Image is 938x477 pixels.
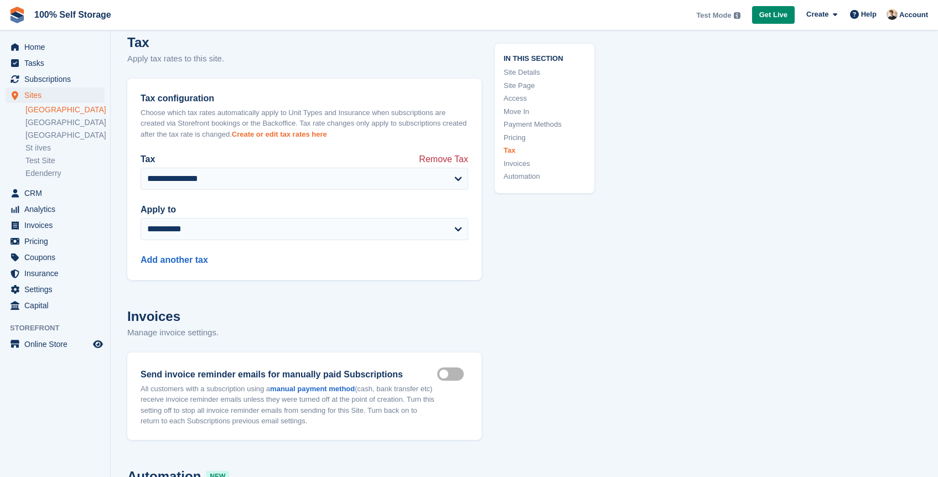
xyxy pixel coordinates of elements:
[141,107,468,140] p: Choose which tax rates automatically apply to Unit Types and Insurance when subscriptions are cre...
[127,326,481,339] p: Manage invoice settings.
[419,153,468,164] span: Remove Tax
[141,383,437,427] p: All customers with a subscription using a (cash, bank transfer etc) receive invoice reminder emai...
[24,217,91,233] span: Invoices
[10,323,110,334] span: Storefront
[24,266,91,281] span: Insurance
[141,92,468,105] div: Tax configuration
[504,171,585,182] a: Automation
[127,307,481,326] h2: Invoices
[24,185,91,201] span: CRM
[6,87,105,103] a: menu
[270,385,355,393] a: manual payment method
[24,336,91,352] span: Online Store
[6,266,105,281] a: menu
[141,203,468,216] label: Apply to
[6,336,105,352] a: menu
[6,250,105,265] a: menu
[24,201,91,217] span: Analytics
[696,10,731,21] span: Test Mode
[141,368,437,381] label: Send invoice reminder emails for manually paid Subscriptions
[504,158,585,169] a: Invoices
[504,80,585,91] a: Site Page
[9,7,25,23] img: stora-icon-8386f47178a22dfd0bd8f6a31ec36ba5ce8667c1dd55bd0f319d3a0aa187defe.svg
[437,374,468,375] label: Manual invoice mailers on
[752,6,795,24] a: Get Live
[504,52,585,63] span: In this section
[25,105,105,115] a: [GEOGRAPHIC_DATA]
[6,217,105,233] a: menu
[6,282,105,297] a: menu
[141,240,468,267] div: Add another tax
[887,9,898,20] img: Oliver
[504,93,585,104] a: Access
[24,87,91,103] span: Sites
[6,71,105,87] a: menu
[6,55,105,71] a: menu
[504,132,585,143] a: Pricing
[91,338,105,351] a: Preview store
[6,39,105,55] a: menu
[734,12,740,19] img: icon-info-grey-7440780725fd019a000dd9b08b2336e03edf1995a4989e88bcd33f0948082b44.svg
[232,130,327,138] a: Create or edit tax rates here
[141,153,155,166] label: Tax
[24,39,91,55] span: Home
[504,106,585,117] a: Move In
[127,33,481,53] h2: Tax
[759,9,787,20] span: Get Live
[25,130,105,141] a: [GEOGRAPHIC_DATA]
[504,145,585,156] a: Tax
[861,9,877,20] span: Help
[6,298,105,313] a: menu
[6,201,105,217] a: menu
[504,119,585,130] a: Payment Methods
[24,282,91,297] span: Settings
[30,6,116,24] a: 100% Self Storage
[6,185,105,201] a: menu
[504,67,585,78] a: Site Details
[6,234,105,249] a: menu
[25,117,105,128] a: [GEOGRAPHIC_DATA]
[24,298,91,313] span: Capital
[24,55,91,71] span: Tasks
[899,9,928,20] span: Account
[24,250,91,265] span: Coupons
[24,71,91,87] span: Subscriptions
[25,168,105,179] a: Edenderry
[24,234,91,249] span: Pricing
[25,143,105,153] a: St iIves
[127,53,481,65] p: Apply tax rates to this site.
[25,155,105,166] a: Test Site
[806,9,828,20] span: Create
